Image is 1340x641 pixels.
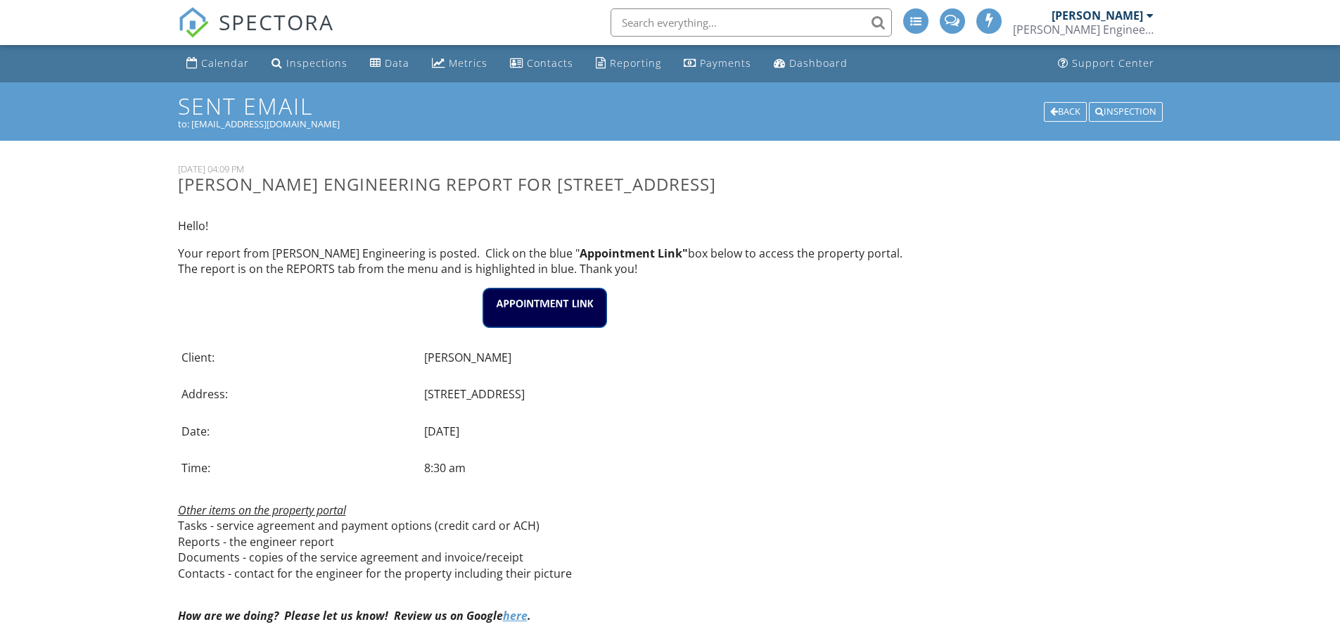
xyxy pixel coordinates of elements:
img: Appointment Link [483,288,607,328]
em: How are we doing? Please let us know! Review us on Google [178,608,503,623]
em: Other items on the property portal [178,502,346,518]
div: Support Center [1072,56,1154,70]
div: Address: [181,386,418,402]
a: Reporting [590,51,667,77]
div: [STREET_ADDRESS] [424,386,901,402]
p: Tasks - service agreement and payment options (credit card or ACH) Reports - the engineer report ... [178,487,912,597]
div: Time: [181,460,418,476]
a: Payments [678,51,757,77]
div: Calendar [201,56,249,70]
div: Data [385,56,409,70]
a: Metrics [426,51,493,77]
a: Back [1044,104,1089,117]
div: [PERSON_NAME] [424,350,901,365]
a: here [503,608,528,623]
h1: Sent Email [178,94,1163,118]
div: Dashboard [789,56,848,70]
div: 8:30 am [424,460,901,476]
p: Hello! [178,218,912,234]
p: Your report from [PERSON_NAME] Engineering is posted. Click on the blue " box below to access the... [178,246,912,277]
div: Reporting [610,56,661,70]
a: Dashboard [768,51,853,77]
div: Inspection [1089,102,1163,122]
a: Contacts [504,51,579,77]
span: SPECTORA [219,7,334,37]
div: Metrics [449,56,487,70]
div: to: [EMAIL_ADDRESS][DOMAIN_NAME] [178,118,1163,129]
div: Payments [700,56,751,70]
input: Search everything... [611,8,892,37]
a: Support Center [1052,51,1160,77]
strong: Appointment Link" [580,246,688,261]
a: Inspections [266,51,353,77]
div: Date: [181,424,418,439]
div: Contacts [527,56,573,70]
div: Schroeder Engineering, LLC [1013,23,1154,37]
a: Data [364,51,415,77]
div: [PERSON_NAME] [1052,8,1143,23]
div: Back [1044,102,1087,122]
div: Inspections [286,56,347,70]
em: . [528,608,531,623]
a: Calendar [181,51,255,77]
a: SPECTORA [178,19,334,49]
div: [DATE] [424,424,901,439]
div: [DATE] 04:09 PM [178,163,912,174]
img: The Best Home Inspection Software - Spectora [178,7,209,38]
div: Client: [181,350,418,365]
h3: [PERSON_NAME] Engineering Report for [STREET_ADDRESS] [178,174,912,193]
a: Inspection [1089,104,1163,117]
